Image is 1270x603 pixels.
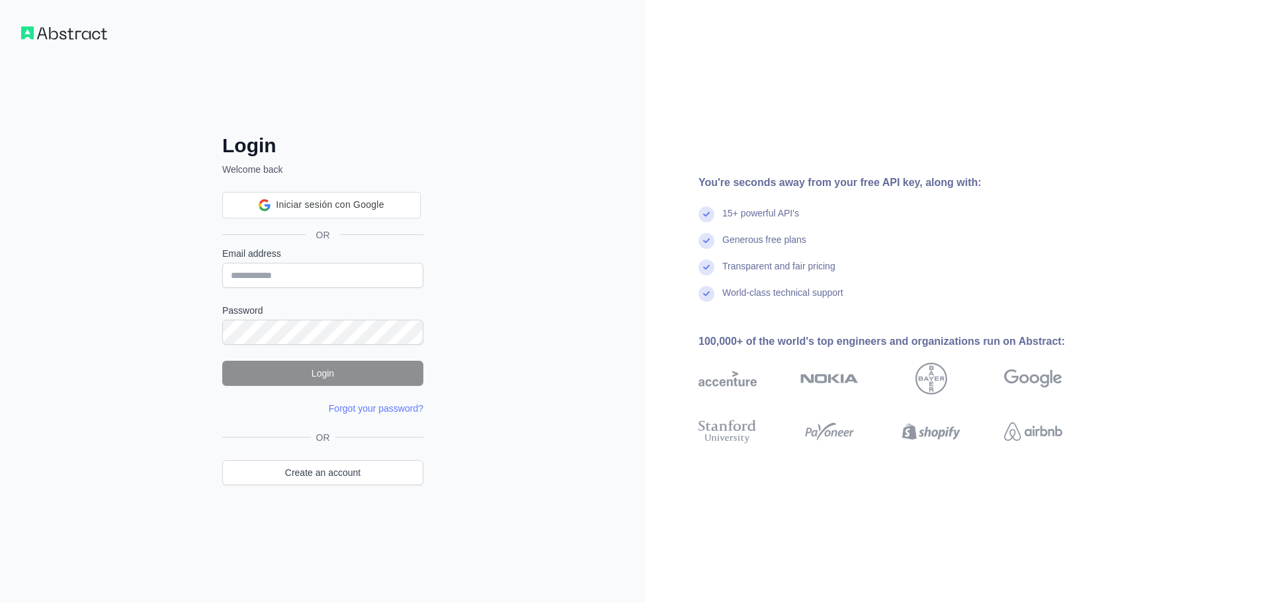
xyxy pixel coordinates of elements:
[800,363,859,394] img: nokia
[902,417,960,446] img: shopify
[698,207,714,222] img: check mark
[722,233,806,259] div: Generous free plans
[800,417,859,446] img: payoneer
[1004,363,1062,394] img: google
[698,259,714,275] img: check mark
[276,198,384,212] span: Iniciar sesión con Google
[329,403,423,414] a: Forgot your password?
[698,334,1105,349] div: 100,000+ of the world's top engineers and organizations run on Abstract:
[722,259,835,286] div: Transparent and fair pricing
[21,26,107,40] img: Workflow
[698,286,714,302] img: check mark
[698,417,757,446] img: stanford university
[222,247,423,260] label: Email address
[222,134,423,158] h2: Login
[915,363,947,394] img: bayer
[222,163,423,176] p: Welcome back
[311,431,335,444] span: OR
[698,233,714,249] img: check mark
[1004,417,1062,446] img: airbnb
[722,286,843,312] div: World-class technical support
[222,361,423,386] button: Login
[306,228,341,242] span: OR
[222,192,421,218] div: Iniciar sesión con Google
[222,304,423,317] label: Password
[698,175,1105,191] div: You're seconds away from your free API key, along with:
[222,460,423,485] a: Create an account
[698,363,757,394] img: accenture
[722,207,799,233] div: 15+ powerful API's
